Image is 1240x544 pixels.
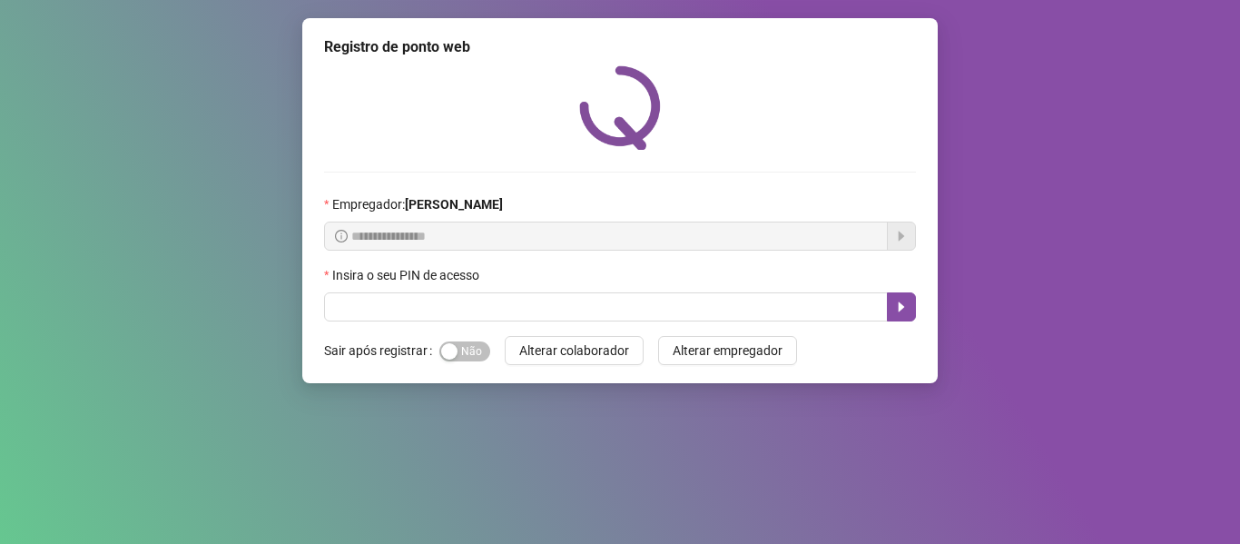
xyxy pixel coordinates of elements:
span: Alterar empregador [673,341,782,361]
label: Sair após registrar [324,336,439,365]
strong: [PERSON_NAME] [405,197,503,212]
span: caret-right [894,300,909,314]
button: Alterar colaborador [505,336,644,365]
span: Alterar colaborador [519,341,629,361]
div: Registro de ponto web [324,36,916,58]
button: Alterar empregador [658,336,797,365]
span: info-circle [335,230,348,242]
img: QRPoint [579,65,661,150]
label: Insira o seu PIN de acesso [324,265,491,285]
span: Empregador : [332,194,503,214]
